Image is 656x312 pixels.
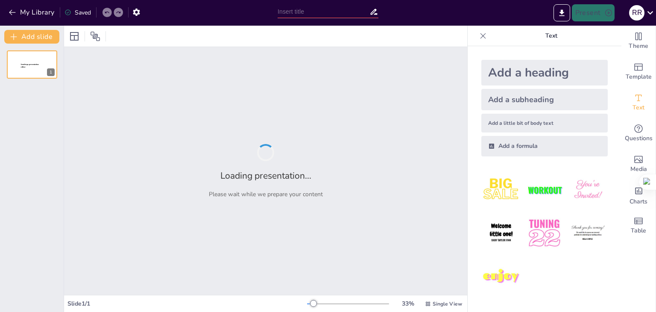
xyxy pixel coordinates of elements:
span: Text [633,103,644,112]
input: Insert title [278,6,369,18]
img: 3.jpeg [568,170,608,210]
span: Table [631,226,646,235]
span: Template [626,72,652,82]
p: Text [490,26,613,46]
img: 2.jpeg [524,170,564,210]
img: 6.jpeg [568,213,608,253]
div: Add ready made slides [621,56,656,87]
div: Add images, graphics, shapes or video [621,149,656,180]
div: 1 [7,50,57,79]
div: Change the overall theme [621,26,656,56]
div: R R [629,5,644,21]
span: Media [630,165,647,174]
div: 1 [47,68,55,76]
button: Present [572,4,615,21]
div: 33 % [398,300,418,308]
div: Get real-time input from your audience [621,118,656,149]
div: Add a table [621,210,656,241]
span: Charts [630,197,647,206]
div: Add a formula [481,136,608,156]
div: Add a heading [481,60,608,85]
div: Saved [64,9,91,17]
span: Questions [625,134,653,143]
div: Add a little bit of body text [481,114,608,132]
span: Theme [629,41,648,51]
div: Layout [67,29,81,43]
button: Add slide [4,30,59,44]
button: R R [629,4,644,21]
div: Slide 1 / 1 [67,300,307,308]
p: Please wait while we prepare your content [209,190,323,198]
button: Export to PowerPoint [553,4,570,21]
div: Add charts and graphs [621,180,656,210]
button: My Library [6,6,58,19]
div: Add a subheading [481,89,608,110]
img: 7.jpeg [481,257,521,297]
div: Add text boxes [621,87,656,118]
span: Single View [433,300,462,307]
span: Position [90,31,100,41]
img: 4.jpeg [481,213,521,253]
img: 5.jpeg [524,213,564,253]
h2: Loading presentation... [220,170,311,182]
span: Sendsteps presentation editor [21,64,39,68]
img: 1.jpeg [481,170,521,210]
